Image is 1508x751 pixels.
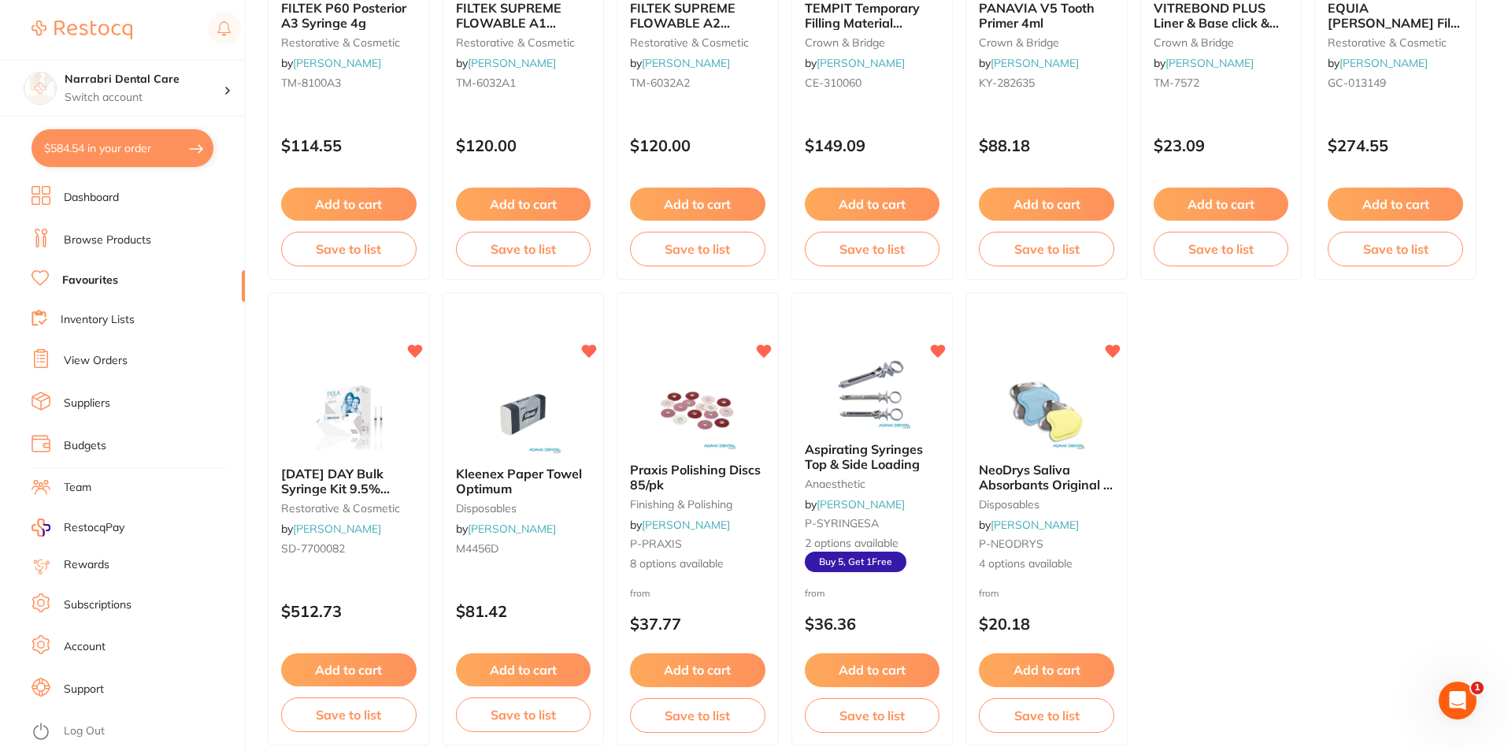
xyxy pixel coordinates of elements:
[805,497,905,511] span: by
[468,56,556,70] a: [PERSON_NAME]
[456,76,516,90] span: TM-6032A1
[281,76,341,90] span: TM-8100A3
[456,522,556,536] span: by
[64,396,110,411] a: Suppliers
[31,719,240,745] button: Log Out
[979,537,1043,551] span: P-NEODRYS
[281,467,417,496] b: POLA DAY Bulk Syringe Kit 9.5% Hydrogen Peroxide 50 x 3g
[805,478,940,490] small: anaesthetic
[805,615,940,633] p: $36.36
[456,136,591,154] p: $120.00
[64,639,106,655] a: Account
[979,463,1114,492] b: NeoDrys Saliva Absorbants Original & Reflective
[1165,56,1254,70] a: [PERSON_NAME]
[456,188,591,221] button: Add to cart
[630,136,765,154] p: $120.00
[805,56,905,70] span: by
[1328,1,1463,30] b: EQUIA Forte HT Fil Shade A3 Capsules Box 0f 50
[1328,56,1428,70] span: by
[456,697,591,732] button: Save to list
[281,136,417,154] p: $114.55
[456,602,591,620] p: $81.42
[293,522,381,536] a: [PERSON_NAME]
[979,136,1114,154] p: $88.18
[64,682,104,697] a: Support
[24,72,56,104] img: Narrabri Dental Care
[630,232,765,266] button: Save to list
[64,723,105,739] a: Log Out
[281,188,417,221] button: Add to cart
[979,232,1114,266] button: Save to list
[979,615,1114,633] p: $20.18
[281,522,381,536] span: by
[65,90,224,106] p: Switch account
[281,602,417,620] p: $512.73
[31,12,132,48] a: Restocq Logo
[805,36,940,49] small: crown & bridge
[456,502,591,515] small: disposables
[979,56,1079,70] span: by
[630,556,765,572] span: 8 options available
[979,188,1114,221] button: Add to cart
[630,1,765,30] b: FILTEK SUPREME FLOWABLE A2 Syringe 2 x 2g
[805,76,861,90] span: CE-310060
[64,520,124,536] span: RestocqPay
[991,56,1079,70] a: [PERSON_NAME]
[64,232,151,248] a: Browse Products
[281,232,417,266] button: Save to list
[456,1,591,30] b: FILTEK SUPREME FLOWABLE A1 Syringe 2 x 2g
[456,36,591,49] small: restorative & cosmetic
[630,498,765,511] small: finishing & polishing
[281,56,381,70] span: by
[31,20,132,39] img: Restocq Logo
[1154,232,1289,266] button: Save to list
[468,522,556,536] a: [PERSON_NAME]
[630,537,682,551] span: P-PRAXIS
[281,502,417,515] small: restorative & cosmetic
[979,1,1114,30] b: PANAVIA V5 Tooth Primer 4ml
[281,697,417,732] button: Save to list
[1154,136,1289,154] p: $23.09
[805,232,940,266] button: Save to list
[630,56,730,70] span: by
[65,72,224,87] h4: Narrabri Dental Care
[1328,136,1463,154] p: $274.55
[630,463,765,492] b: Praxis Polishing Discs 85/pk
[1154,36,1289,49] small: crown & bridge
[642,518,730,532] a: [PERSON_NAME]
[456,232,591,266] button: Save to list
[293,56,381,70] a: [PERSON_NAME]
[805,698,940,733] button: Save to list
[1328,232,1463,266] button: Save to list
[64,557,109,573] a: Rewards
[821,351,923,429] img: Aspirating Syringes Top & Side Loading
[281,1,417,30] b: FILTEK P60 Posterior A3 Syringe 4g
[472,375,574,454] img: Kleenex Paper Towel Optimum
[64,438,106,454] a: Budgets
[1439,682,1477,719] iframe: Intercom live chat
[805,536,940,552] span: 2 options available
[995,371,1098,450] img: NeoDrys Saliva Absorbants Original & Reflective
[805,136,940,154] p: $149.09
[1328,188,1463,221] button: Add to cart
[456,466,582,496] span: Kleenex Paper Towel Optimum
[979,462,1113,507] span: NeoDrys Saliva Absorbants Original & Reflective
[630,188,765,221] button: Add to cart
[630,462,761,492] span: Praxis Polishing Discs 85/pk
[64,353,128,369] a: View Orders
[31,519,50,537] img: RestocqPay
[991,518,1079,532] a: [PERSON_NAME]
[979,76,1035,90] span: KY-282635
[456,653,591,686] button: Add to cart
[64,480,91,496] a: Team
[64,190,119,206] a: Dashboard
[31,129,213,167] button: $584.54 in your order
[1328,76,1386,90] span: GC-013149
[805,442,940,471] b: Aspirating Syringes Top & Side Loading
[281,653,417,686] button: Add to cart
[817,56,905,70] a: [PERSON_NAME]
[64,597,132,613] a: Subscriptions
[1328,36,1463,49] small: restorative & cosmetic
[805,441,923,471] span: Aspirating Syringes Top & Side Loading
[805,587,825,599] span: from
